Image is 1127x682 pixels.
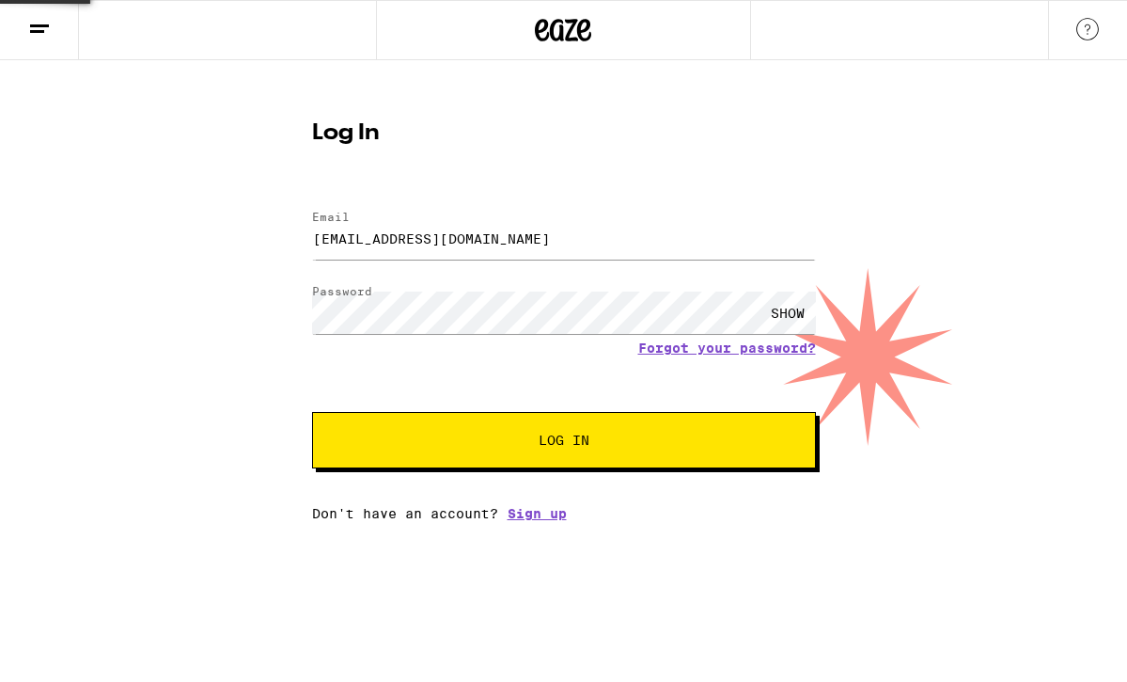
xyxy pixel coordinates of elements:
a: Forgot your password? [638,341,816,356]
div: Don't have an account? [312,506,816,521]
button: Log In [312,412,816,468]
h1: Log In [312,122,816,145]
label: Email [312,211,350,223]
input: Email [312,217,816,260]
a: Sign up [508,506,567,521]
span: Log In [539,434,589,447]
div: SHOW [759,292,816,334]
label: Password [312,285,372,297]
